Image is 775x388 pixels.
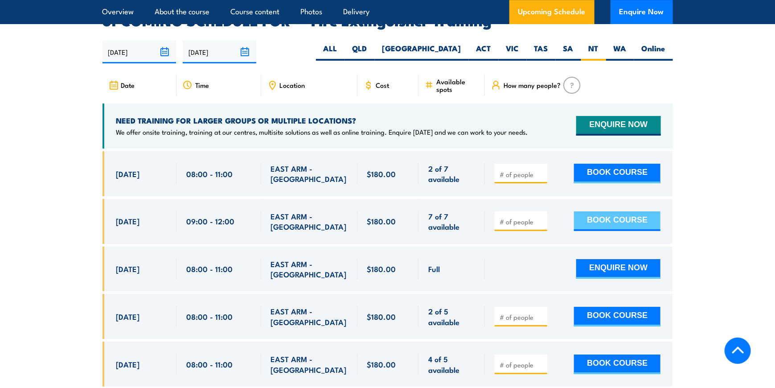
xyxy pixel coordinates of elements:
[271,306,348,327] span: EAST ARM - [GEOGRAPHIC_DATA]
[186,169,233,179] span: 08:00 - 11:00
[500,217,544,226] input: # of people
[576,116,660,136] button: ENQUIRE NOW
[116,311,140,322] span: [DATE]
[116,264,140,274] span: [DATE]
[121,81,135,89] span: Date
[186,216,234,226] span: 09:00 - 12:00
[527,43,556,61] label: TAS
[606,43,634,61] label: WA
[116,169,140,179] span: [DATE]
[271,211,348,232] span: EAST ARM - [GEOGRAPHIC_DATA]
[428,264,440,274] span: Full
[116,216,140,226] span: [DATE]
[103,14,673,26] h2: UPCOMING SCHEDULE FOR - "Fire Extinguisher Training"
[428,306,475,327] span: 2 of 5 available
[634,43,673,61] label: Online
[271,163,348,184] span: EAST ARM - [GEOGRAPHIC_DATA]
[500,360,544,369] input: # of people
[316,43,345,61] label: ALL
[186,311,233,322] span: 08:00 - 11:00
[186,359,233,369] span: 08:00 - 11:00
[103,41,176,63] input: From date
[367,264,396,274] span: $180.00
[116,359,140,369] span: [DATE]
[183,41,256,63] input: To date
[367,216,396,226] span: $180.00
[574,355,660,374] button: BOOK COURSE
[367,169,396,179] span: $180.00
[504,81,561,89] span: How many people?
[500,170,544,179] input: # of people
[367,311,396,322] span: $180.00
[271,259,348,280] span: EAST ARM - [GEOGRAPHIC_DATA]
[186,264,233,274] span: 08:00 - 11:00
[574,211,660,231] button: BOOK COURSE
[345,43,375,61] label: QLD
[556,43,581,61] label: SA
[367,359,396,369] span: $180.00
[375,43,469,61] label: [GEOGRAPHIC_DATA]
[469,43,499,61] label: ACT
[574,307,660,326] button: BOOK COURSE
[574,164,660,183] button: BOOK COURSE
[195,81,209,89] span: Time
[271,354,348,375] span: EAST ARM - [GEOGRAPHIC_DATA]
[428,354,475,375] span: 4 of 5 available
[116,128,528,136] p: We offer onsite training, training at our centres, multisite solutions as well as online training...
[581,43,606,61] label: NT
[280,81,305,89] span: Location
[436,78,479,93] span: Available spots
[428,211,475,232] span: 7 of 7 available
[116,116,528,125] h4: NEED TRAINING FOR LARGER GROUPS OR MULTIPLE LOCATIONS?
[376,81,390,89] span: Cost
[576,259,660,279] button: ENQUIRE NOW
[500,313,544,322] input: # of people
[428,163,475,184] span: 2 of 7 available
[499,43,527,61] label: VIC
